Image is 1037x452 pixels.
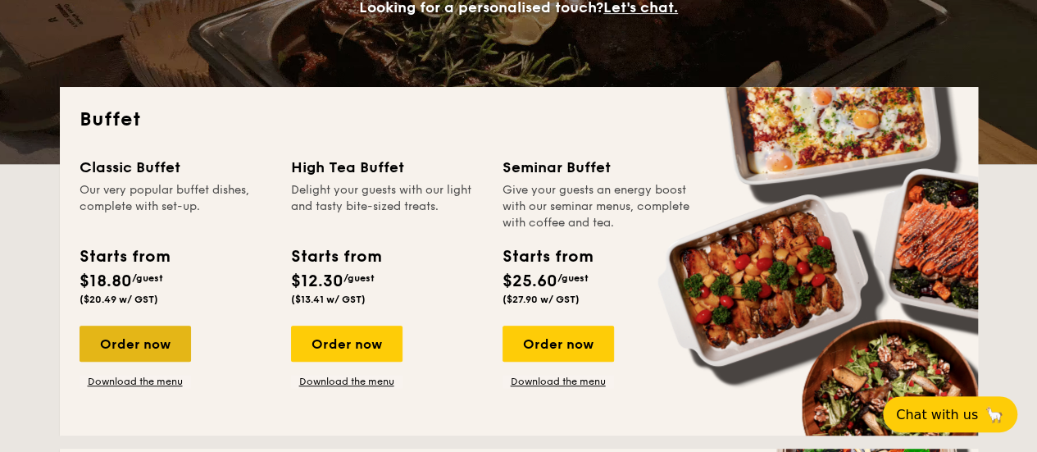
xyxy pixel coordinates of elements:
h2: Buffet [80,107,958,133]
div: Starts from [503,244,592,269]
span: /guest [132,272,163,284]
div: Delight your guests with our light and tasty bite-sized treats. [291,182,483,231]
div: Seminar Buffet [503,156,694,179]
span: Chat with us [896,407,978,422]
span: $25.60 [503,272,557,291]
div: Order now [503,326,614,362]
span: ($27.90 w/ GST) [503,294,580,305]
div: Order now [80,326,191,362]
div: Our very popular buffet dishes, complete with set-up. [80,182,271,231]
div: Classic Buffet [80,156,271,179]
div: High Tea Buffet [291,156,483,179]
span: $12.30 [291,272,343,291]
span: ($13.41 w/ GST) [291,294,366,305]
span: $18.80 [80,272,132,291]
button: Chat with us🦙 [883,396,1017,432]
span: /guest [343,272,375,284]
a: Download the menu [503,375,614,388]
span: 🦙 [985,405,1004,424]
div: Starts from [80,244,169,269]
div: Give your guests an energy boost with our seminar menus, complete with coffee and tea. [503,182,694,231]
span: ($20.49 w/ GST) [80,294,158,305]
a: Download the menu [291,375,403,388]
a: Download the menu [80,375,191,388]
div: Starts from [291,244,380,269]
div: Order now [291,326,403,362]
span: /guest [557,272,589,284]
